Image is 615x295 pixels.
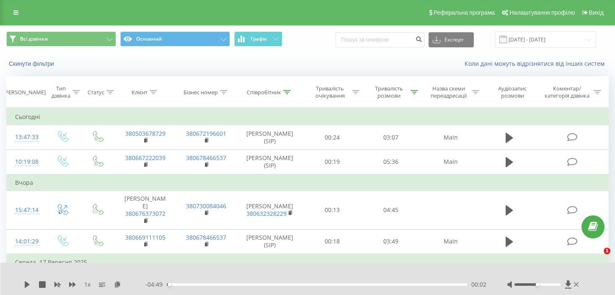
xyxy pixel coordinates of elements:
button: Графік [234,31,282,47]
td: 05:36 [362,150,420,174]
td: 00:18 [303,229,362,254]
td: 04:45 [362,191,420,229]
div: Бізнес номер [183,89,218,96]
a: 380669111105 [125,233,165,241]
div: Тип дзвінка [52,85,70,99]
button: Всі дзвінки [6,31,116,47]
td: [PERSON_NAME] (SIP) [237,125,302,150]
div: 10:19:08 [15,154,36,170]
td: Вчора [7,174,609,191]
td: Main [420,229,481,254]
td: [PERSON_NAME] (SIP) [237,150,302,174]
div: 15:47:14 [15,202,36,218]
div: Accessibility label [536,283,539,286]
td: 00:19 [303,150,362,174]
button: Скинути фільтри [6,60,58,67]
div: [PERSON_NAME] [3,89,46,96]
td: Середа, 17 Вересня 2025 [7,254,609,271]
button: Експорт [429,32,474,47]
td: [PERSON_NAME] (SIP) [237,229,302,254]
div: Аудіозапис розмови [489,85,536,99]
span: Реферальна програма [434,9,495,16]
span: Всі дзвінки [20,36,48,42]
div: Коментар/категорія дзвінка [543,85,592,99]
div: Співробітник [247,89,281,96]
a: 380678466537 [186,233,226,241]
div: Accessibility label [168,283,171,286]
span: - 04:49 [145,280,167,289]
a: 380632328229 [246,210,287,217]
iframe: Intercom live chat [587,248,607,268]
button: Основний [120,31,230,47]
span: 1 [604,248,610,254]
td: 03:49 [362,229,420,254]
div: Назва схеми переадресації [428,85,470,99]
div: 14:01:29 [15,233,36,250]
div: Тривалість очікування [310,85,350,99]
td: [PERSON_NAME] [237,191,302,229]
a: 380667222039 [125,154,165,162]
a: 380676373072 [125,210,165,217]
div: Клієнт [132,89,147,96]
td: Сьогодні [7,109,609,125]
span: Графік [251,36,267,42]
div: Статус [88,89,104,96]
a: 380678466537 [186,154,226,162]
td: 00:24 [303,125,362,150]
span: 1 x [84,280,90,289]
td: Main [420,150,481,174]
a: 380672196601 [186,129,226,137]
span: 00:02 [471,280,486,289]
td: 00:13 [303,191,362,229]
td: 03:07 [362,125,420,150]
a: 380730084046 [186,202,226,210]
input: Пошук за номером [336,32,424,47]
a: 380503678729 [125,129,165,137]
span: Налаштування профілю [509,9,575,16]
td: Main [420,125,481,150]
div: 13:47:33 [15,129,36,145]
a: Коли дані можуть відрізнятися вiд інших систем [465,60,609,67]
div: Тривалість розмови [369,85,408,99]
span: Вихід [589,9,604,16]
td: [PERSON_NAME] [115,191,176,229]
